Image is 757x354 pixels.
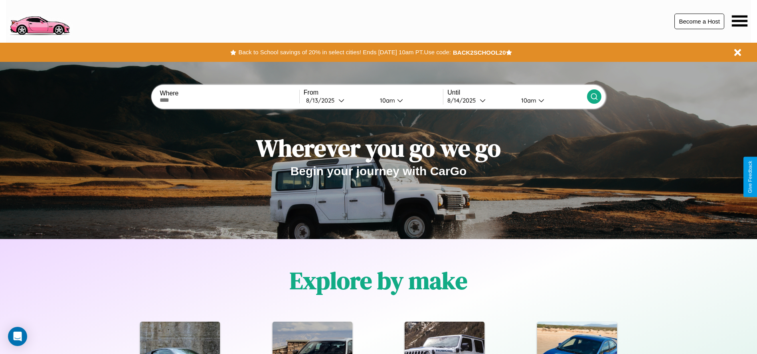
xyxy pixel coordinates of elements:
img: logo [6,4,73,37]
label: Until [447,89,587,96]
button: 10am [374,96,443,105]
div: 10am [517,97,538,104]
div: Open Intercom Messenger [8,327,27,346]
label: From [304,89,443,96]
label: Where [160,90,299,97]
button: 8/13/2025 [304,96,374,105]
b: BACK2SCHOOL20 [453,49,506,56]
button: Become a Host [674,14,724,29]
h1: Explore by make [290,264,467,297]
div: 8 / 14 / 2025 [447,97,480,104]
button: Back to School savings of 20% in select cities! Ends [DATE] 10am PT.Use code: [236,47,453,58]
div: 10am [376,97,397,104]
div: 8 / 13 / 2025 [306,97,338,104]
button: 10am [515,96,587,105]
div: Give Feedback [747,161,753,193]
